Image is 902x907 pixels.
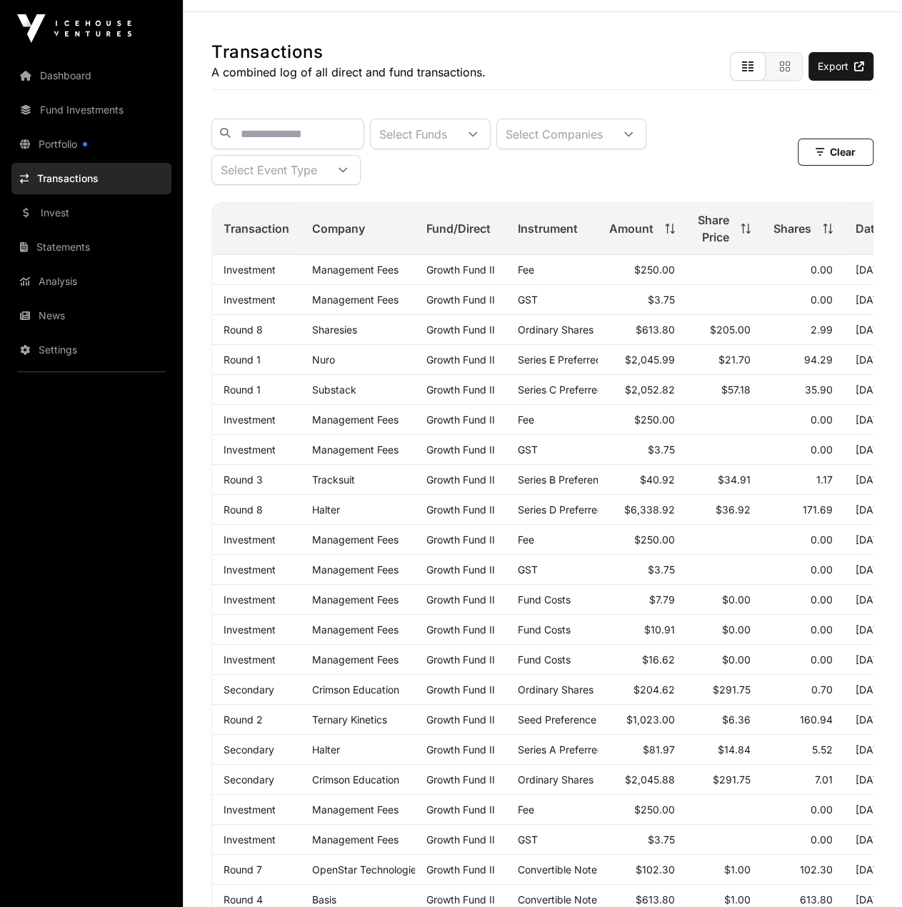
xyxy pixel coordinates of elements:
a: Nuro [312,354,335,366]
span: Instrument [518,220,578,237]
p: Management Fees [312,533,404,546]
span: Shares [773,220,811,237]
div: Select Funds [371,119,456,149]
td: $1,023.00 [598,705,686,735]
span: Ordinary Shares [518,683,593,696]
span: GST [518,444,538,456]
a: Transactions [11,163,171,194]
span: $57.18 [721,384,751,396]
span: 613.80 [800,893,833,906]
a: Investment [224,264,276,276]
a: Basis [312,893,336,906]
td: $10.91 [598,615,686,645]
span: 35.90 [805,384,833,396]
a: Tracksuit [312,473,355,486]
a: Growth Fund II [426,563,495,576]
iframe: Chat Widget [831,838,902,907]
a: Portfolio [11,129,171,160]
a: Growth Fund II [426,863,495,876]
a: Round 1 [224,354,261,366]
span: Transaction [224,220,289,237]
a: Round 1 [224,384,261,396]
span: 0.00 [811,623,833,636]
a: Halter [312,503,340,516]
a: Growth Fund II [426,444,495,456]
a: Sharesies [312,324,357,336]
p: Management Fees [312,444,404,456]
span: $14.84 [718,743,751,756]
a: Substack [312,384,356,396]
a: Round 3 [224,473,263,486]
span: $291.75 [713,773,751,786]
span: 0.00 [811,563,833,576]
a: Secondary [224,683,274,696]
a: Growth Fund II [426,893,495,906]
a: Crimson Education [312,683,399,696]
a: Growth Fund II [426,683,495,696]
span: 0.00 [811,414,833,426]
span: 5.52 [812,743,833,756]
a: Investment [224,653,276,666]
span: Fund Costs [518,593,571,606]
a: Round 7 [224,863,262,876]
a: Investment [224,623,276,636]
span: Amount [609,220,653,237]
span: Series A Preferred Stock [518,743,633,756]
span: Fee [518,533,534,546]
span: GST [518,563,538,576]
td: $3.75 [598,555,686,585]
span: Share Price [698,211,729,246]
td: $3.75 [598,825,686,855]
span: 0.00 [811,833,833,846]
span: Series D Preferred Stock [518,503,633,516]
a: Analysis [11,266,171,297]
span: 7.01 [815,773,833,786]
a: Investment [224,593,276,606]
span: Fund Costs [518,653,571,666]
a: Investment [224,803,276,816]
td: $6,338.92 [598,495,686,525]
span: Date [856,220,881,237]
a: Export [808,52,873,81]
span: 0.00 [811,803,833,816]
a: Round 4 [224,893,263,906]
a: Round 8 [224,503,263,516]
a: Growth Fund II [426,773,495,786]
span: $36.92 [716,503,751,516]
a: Growth Fund II [426,473,495,486]
td: $81.97 [598,735,686,765]
span: $205.00 [710,324,751,336]
span: Ordinary Shares [518,324,593,336]
p: A combined log of all direct and fund transactions. [211,64,486,81]
td: $7.79 [598,585,686,615]
span: GST [518,833,538,846]
td: $250.00 [598,405,686,435]
span: Company [312,220,365,237]
span: 171.69 [803,503,833,516]
span: 0.00 [811,593,833,606]
span: GST [518,294,538,306]
a: Growth Fund II [426,503,495,516]
span: Convertible Note ([DATE]) [518,863,640,876]
span: Series C Preferred Stock [518,384,633,396]
a: Investment [224,444,276,456]
td: $40.92 [598,465,686,495]
td: $250.00 [598,795,686,825]
td: $3.75 [598,435,686,465]
td: $102.30 [598,855,686,885]
span: Seed Preference Shares [518,713,631,726]
a: Growth Fund II [426,743,495,756]
span: Ordinary Shares [518,773,593,786]
td: $613.80 [598,315,686,345]
span: $0.00 [722,623,751,636]
a: Ternary Kinetics [312,713,387,726]
a: Growth Fund II [426,324,495,336]
td: $204.62 [598,675,686,705]
h1: Transactions [211,41,486,64]
a: Crimson Education [312,773,399,786]
a: Secondary [224,773,274,786]
a: Growth Fund II [426,593,495,606]
a: Investment [224,414,276,426]
span: $6.36 [722,713,751,726]
a: Invest [11,197,171,229]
